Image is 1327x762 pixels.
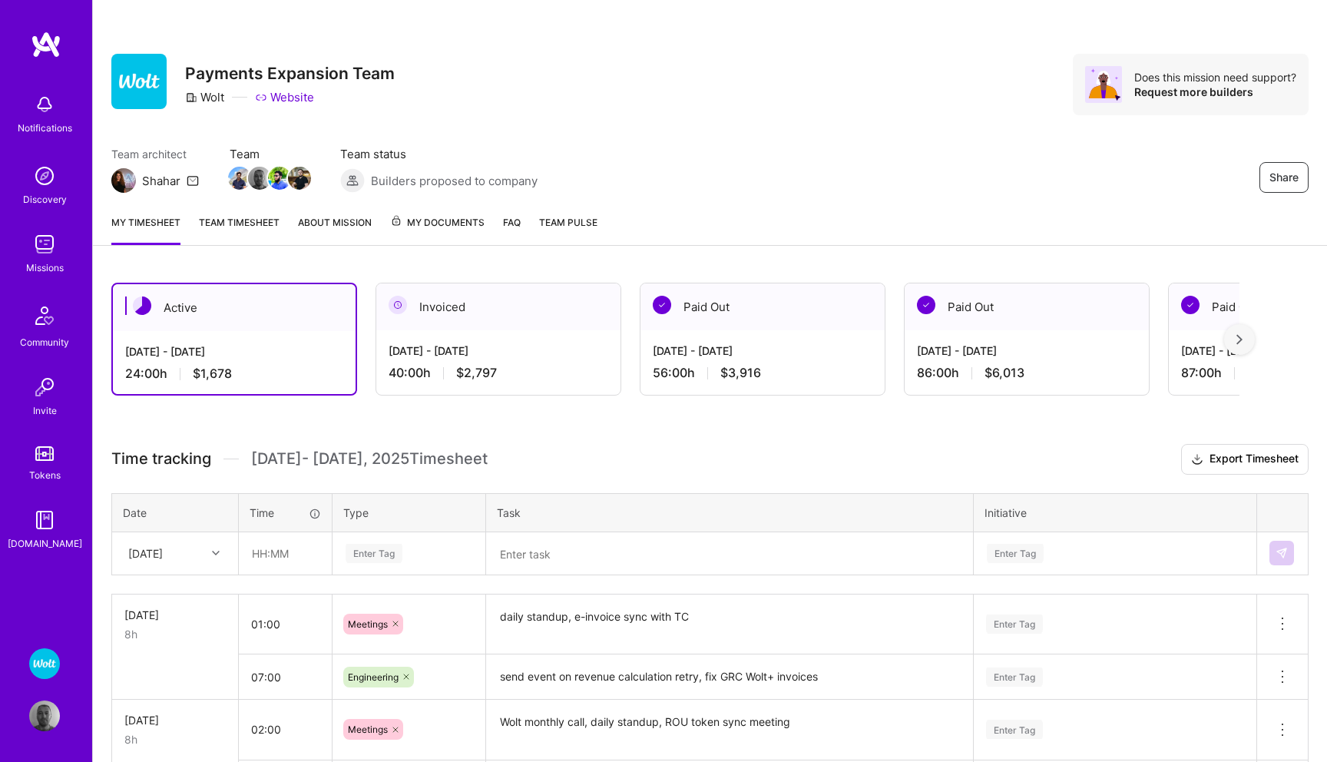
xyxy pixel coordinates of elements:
[987,542,1044,565] div: Enter Tag
[389,365,608,381] div: 40:00 h
[905,283,1149,330] div: Paid Out
[539,214,597,245] a: Team Pulse
[1085,66,1122,103] img: Avatar
[112,493,239,532] th: Date
[390,214,485,231] span: My Documents
[124,607,226,623] div: [DATE]
[1134,70,1296,84] div: Does this mission need support?
[984,505,1246,521] div: Initiative
[193,366,232,382] span: $1,678
[290,165,309,191] a: Team Member Avatar
[23,191,67,207] div: Discovery
[125,366,343,382] div: 24:00 h
[142,173,180,189] div: Shahar
[251,449,488,469] span: [DATE] - [DATE] , 2025 Timesheet
[653,343,872,359] div: [DATE] - [DATE]
[268,167,291,190] img: Team Member Avatar
[984,365,1024,381] span: $6,013
[239,657,332,697] input: HH:MM
[26,260,64,276] div: Missions
[29,229,60,260] img: teamwork
[348,618,388,630] span: Meetings
[113,284,356,331] div: Active
[29,467,61,483] div: Tokens
[25,701,64,731] a: User Avatar
[986,717,1043,741] div: Enter Tag
[33,403,57,419] div: Invite
[390,214,485,245] a: My Documents
[653,365,872,381] div: 56:00 h
[1181,444,1309,475] button: Export Timesheet
[250,505,321,521] div: Time
[298,214,372,245] a: About Mission
[333,493,486,532] th: Type
[125,343,343,359] div: [DATE] - [DATE]
[503,214,521,245] a: FAQ
[185,89,224,105] div: Wolt
[29,372,60,403] img: Invite
[255,89,314,105] a: Website
[26,297,63,334] img: Community
[111,449,211,469] span: Time tracking
[488,701,971,759] textarea: Wolt monthly call, daily standup, ROU token sync meeting
[29,505,60,535] img: guide book
[917,343,1137,359] div: [DATE] - [DATE]
[488,656,971,698] textarea: send event on revenue calculation retry, fix GRC Wolt+ invoices
[389,296,407,314] img: Invoiced
[29,648,60,679] img: Wolt - Fintech: Payments Expansion Team
[29,161,60,191] img: discovery
[346,542,402,565] div: Enter Tag
[640,283,885,330] div: Paid Out
[35,446,54,461] img: tokens
[250,165,270,191] a: Team Member Avatar
[124,731,226,747] div: 8h
[111,54,167,109] img: Company Logo
[270,165,290,191] a: Team Member Avatar
[240,533,331,574] input: HH:MM
[986,665,1043,689] div: Enter Tag
[248,167,271,190] img: Team Member Avatar
[230,165,250,191] a: Team Member Avatar
[128,545,163,562] div: [DATE]
[1259,162,1309,193] button: Share
[720,365,761,381] span: $3,916
[185,91,197,104] i: icon CompanyGray
[348,724,388,735] span: Meetings
[340,146,538,162] span: Team status
[348,671,399,683] span: Engineering
[185,64,395,83] h3: Payments Expansion Team
[488,596,971,654] textarea: daily standup, e-invoice sync with TC
[199,214,280,245] a: Team timesheet
[486,493,974,532] th: Task
[917,365,1137,381] div: 86:00 h
[1276,547,1288,559] img: Submit
[239,604,332,644] input: HH:MM
[917,296,935,314] img: Paid Out
[1134,84,1296,99] div: Request more builders
[187,174,199,187] i: icon Mail
[124,626,226,642] div: 8h
[1269,170,1299,185] span: Share
[31,31,61,58] img: logo
[228,167,251,190] img: Team Member Avatar
[212,549,220,557] i: icon Chevron
[124,712,226,728] div: [DATE]
[25,648,64,679] a: Wolt - Fintech: Payments Expansion Team
[389,343,608,359] div: [DATE] - [DATE]
[29,701,60,731] img: User Avatar
[111,214,180,245] a: My timesheet
[111,146,199,162] span: Team architect
[8,535,82,552] div: [DOMAIN_NAME]
[456,365,497,381] span: $2,797
[239,709,332,750] input: HH:MM
[288,167,311,190] img: Team Member Avatar
[111,168,136,193] img: Team Architect
[986,612,1043,636] div: Enter Tag
[20,334,69,350] div: Community
[29,89,60,120] img: bell
[653,296,671,314] img: Paid Out
[230,146,309,162] span: Team
[539,217,597,228] span: Team Pulse
[1191,452,1203,468] i: icon Download
[133,297,151,315] img: Active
